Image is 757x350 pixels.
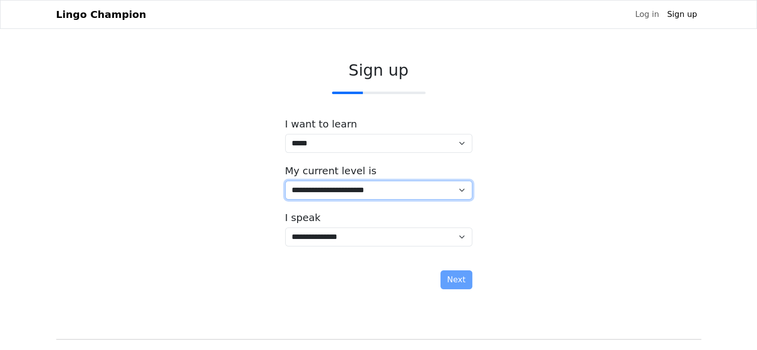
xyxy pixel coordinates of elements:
a: Sign up [663,4,701,24]
label: I want to learn [285,118,357,130]
label: I speak [285,212,321,224]
h2: Sign up [285,61,472,80]
a: Log in [631,4,663,24]
label: My current level is [285,165,377,177]
a: Lingo Champion [56,4,146,24]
